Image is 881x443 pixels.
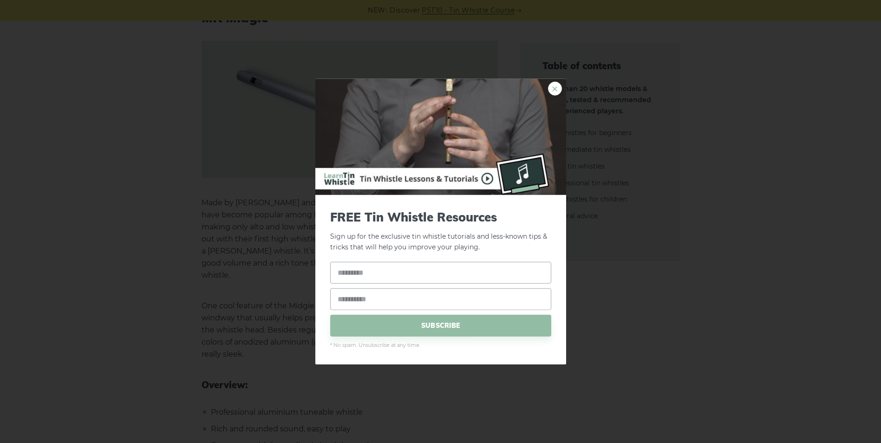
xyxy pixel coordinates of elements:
[330,210,551,253] p: Sign up for the exclusive tin whistle tutorials and less-known tips & tricks that will help you i...
[330,341,551,349] span: * No spam. Unsubscribe at any time.
[330,210,551,224] span: FREE Tin Whistle Resources
[330,314,551,336] span: SUBSCRIBE
[315,79,566,195] img: Tin Whistle Buying Guide Preview
[548,82,562,96] a: ×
